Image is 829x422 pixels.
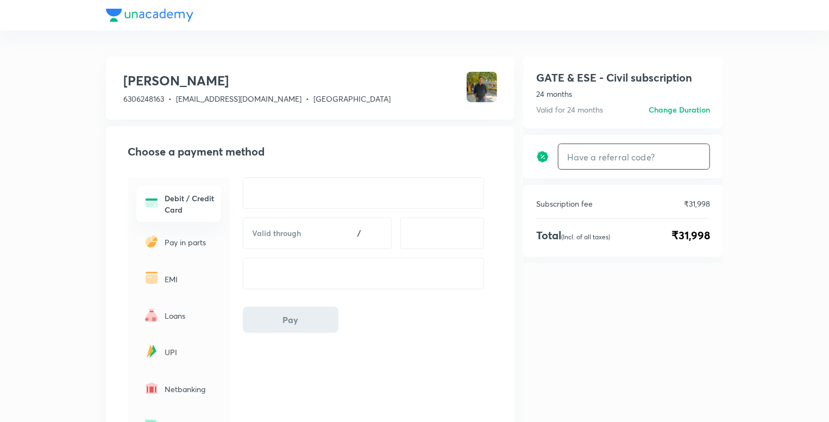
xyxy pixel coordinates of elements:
span: ₹31,998 [671,227,710,244]
h6: Valid through [252,228,327,239]
img: discount [536,150,549,163]
span: [GEOGRAPHIC_DATA] [313,94,391,104]
span: • [306,94,309,104]
button: Pay [243,307,338,333]
h6: / [357,228,361,239]
p: Valid for 24 months [536,104,603,115]
h2: Choose a payment method [128,144,497,160]
h1: GATE & ESE - Civil subscription [536,70,692,86]
h6: Change Duration [649,104,710,115]
img: - [143,233,160,250]
span: 6306248163 [123,94,164,104]
p: 24 months [536,88,710,100]
h4: Total [536,227,610,244]
h3: [PERSON_NAME] [123,72,391,89]
input: Have a referral code? [558,144,709,170]
img: Avatar [467,72,497,102]
span: Pay [283,314,299,325]
img: - [143,194,160,212]
p: (Incl. of all taxes) [561,233,610,241]
img: - [143,380,160,397]
p: EMI [165,274,215,285]
img: - [143,269,160,287]
p: ₹31,998 [684,198,710,209]
img: - [143,343,160,360]
h6: Debit / Credit Card [165,193,215,215]
img: - [143,306,160,324]
p: Subscription fee [536,198,593,209]
p: Loans [165,310,215,321]
span: • [168,94,172,104]
p: Pay in parts [165,237,215,248]
p: Netbanking [165,383,215,395]
p: UPI [165,346,215,358]
span: [EMAIL_ADDRESS][DOMAIN_NAME] [176,94,302,104]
